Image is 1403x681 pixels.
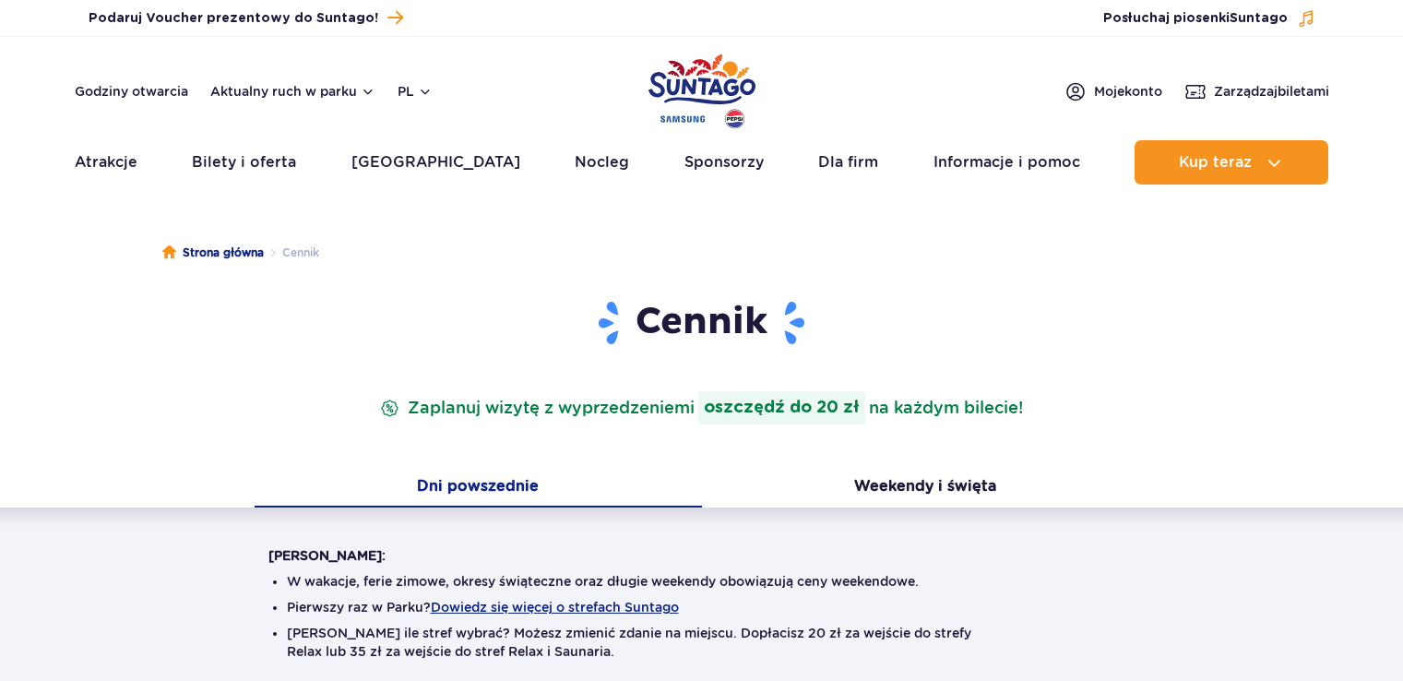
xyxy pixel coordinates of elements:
a: Atrakcje [75,140,137,185]
span: Suntago [1230,12,1288,25]
button: Posłuchaj piosenkiSuntago [1103,9,1315,28]
li: [PERSON_NAME] ile stref wybrać? Możesz zmienić zdanie na miejscu. Dopłacisz 20 zł za wejście do s... [287,624,1117,661]
button: Weekendy i święta [702,469,1149,508]
a: Bilety i oferta [192,140,296,185]
a: [GEOGRAPHIC_DATA] [351,140,520,185]
a: Podaruj Voucher prezentowy do Suntago! [89,6,403,30]
span: Podaruj Voucher prezentowy do Suntago! [89,9,378,28]
a: Zarządzajbiletami [1184,80,1329,102]
span: Posłuchaj piosenki [1103,9,1288,28]
a: Sponsorzy [684,140,764,185]
span: Zarządzaj biletami [1214,82,1329,101]
p: Zaplanuj wizytę z wyprzedzeniem na każdym bilecie! [376,391,1027,424]
a: Godziny otwarcia [75,82,188,101]
a: Park of Poland [648,46,755,131]
strong: oszczędź do 20 zł [698,391,865,424]
a: Strona główna [162,244,264,262]
li: Cennik [264,244,319,262]
span: Moje konto [1094,82,1162,101]
a: Informacje i pomoc [933,140,1080,185]
li: W wakacje, ferie zimowe, okresy świąteczne oraz długie weekendy obowiązują ceny weekendowe. [287,572,1117,591]
button: Aktualny ruch w parku [210,84,375,99]
h1: Cennik [268,299,1135,347]
a: Mojekonto [1064,80,1162,102]
strong: [PERSON_NAME]: [268,548,386,563]
a: Dla firm [818,140,878,185]
span: Kup teraz [1179,154,1252,171]
button: Dni powszednie [255,469,702,508]
button: Kup teraz [1135,140,1328,185]
button: Dowiedz się więcej o strefach Suntago [431,600,679,615]
a: Nocleg [575,140,629,185]
button: pl [398,82,433,101]
li: Pierwszy raz w Parku? [287,598,1117,616]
